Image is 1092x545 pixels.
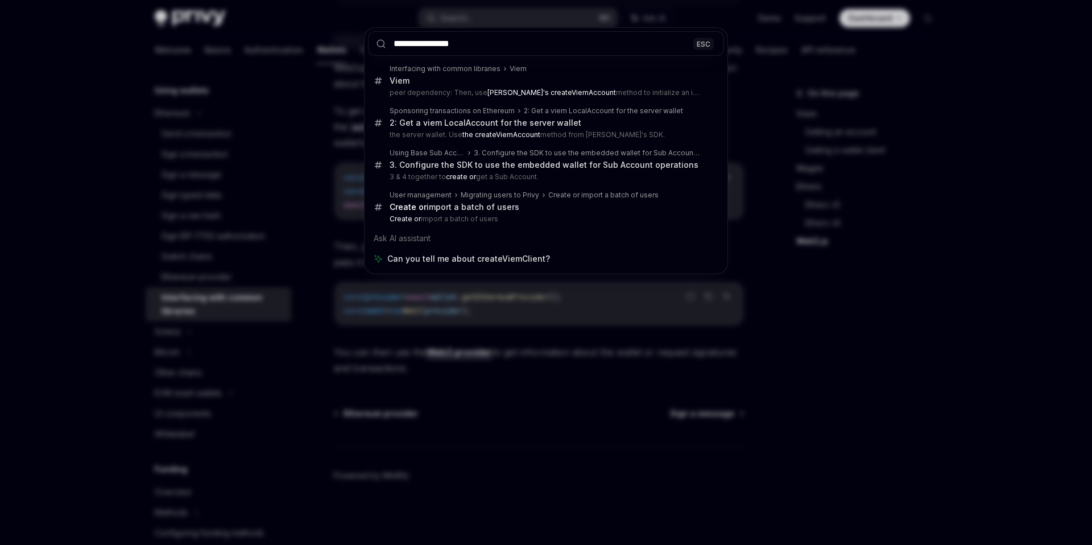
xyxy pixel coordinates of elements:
[368,228,724,249] div: Ask AI assistant
[390,172,700,181] p: 3 & 4 together to get a Sub Account.
[524,106,683,115] div: 2: Get a viem LocalAccount for the server wallet
[461,191,539,200] div: Migrating users to Privy
[548,191,659,200] div: Create or import a batch of users
[390,106,515,115] div: Sponsoring transactions on Ethereum
[390,118,581,128] div: 2: Get a viem LocalAccount for the server wallet
[510,64,527,73] div: Viem
[390,214,421,223] b: Create or
[390,130,700,139] p: the server wallet. Use method from [PERSON_NAME]'s SDK.
[390,88,700,97] p: peer dependency: Then, use method to initialize an ins
[390,202,519,212] div: import a batch of users
[390,191,452,200] div: User management
[387,253,550,265] span: Can you tell me about createViemClient?
[693,38,714,49] div: ESC
[390,64,500,73] div: Interfacing with common libraries
[487,88,616,97] b: [PERSON_NAME]'s createViemAccount
[446,172,476,181] b: create or
[390,160,698,170] div: 3. Configure the SDK to use the embedded wallet for Sub Account operations
[390,76,409,86] div: Viem
[390,202,427,212] b: Create or
[474,148,700,158] div: 3. Configure the SDK to use the embedded wallet for Sub Account operations
[462,130,540,139] b: the createViemAccount
[390,214,700,224] p: import a batch of users
[390,148,465,158] div: Using Base Sub Accounts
